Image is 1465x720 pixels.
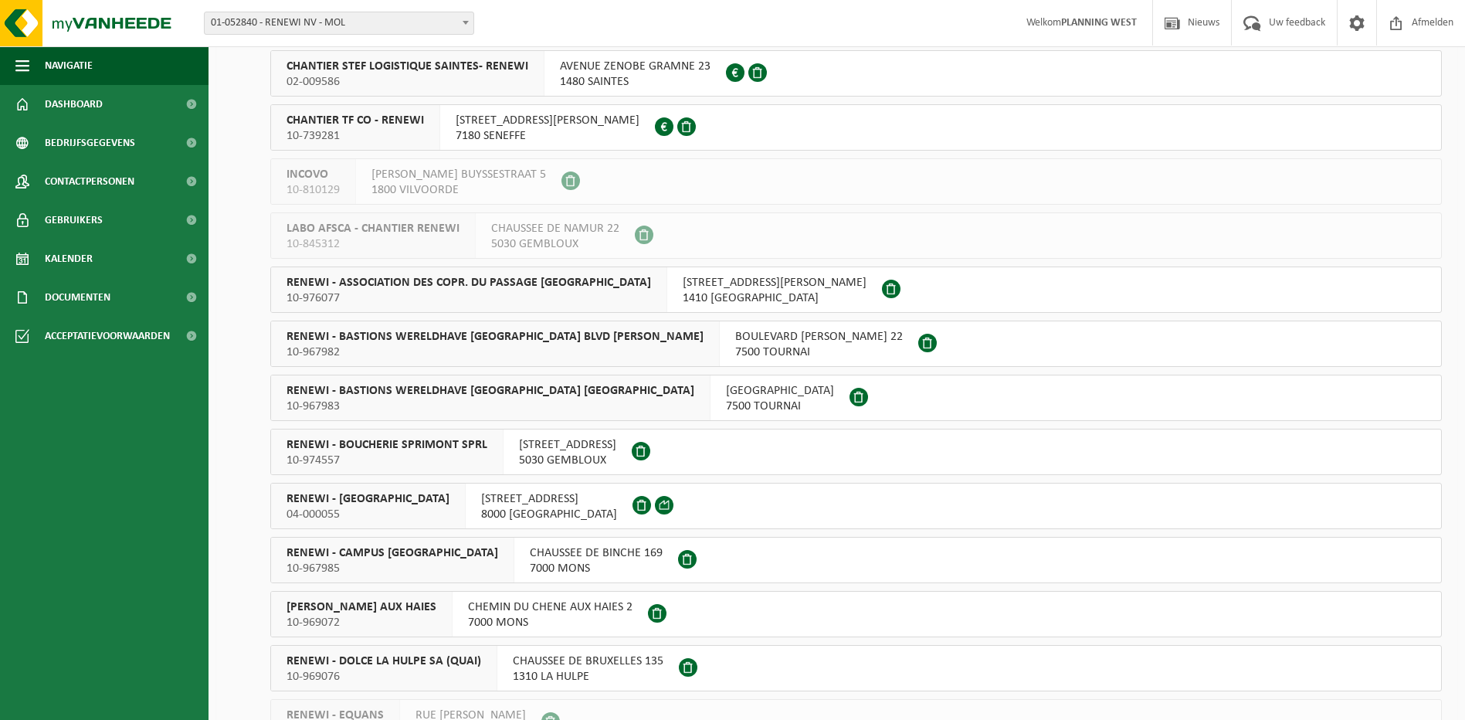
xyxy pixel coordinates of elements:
[270,483,1442,529] button: RENEWI - [GEOGRAPHIC_DATA] 04-000055 [STREET_ADDRESS]8000 [GEOGRAPHIC_DATA]
[45,278,110,317] span: Documenten
[468,615,632,630] span: 7000 MONS
[270,104,1442,151] button: CHANTIER TF CO - RENEWI 10-739281 [STREET_ADDRESS][PERSON_NAME]7180 SENEFFE
[45,46,93,85] span: Navigatie
[287,221,460,236] span: LABO AFSCA - CHANTIER RENEWI
[204,12,474,35] span: 01-052840 - RENEWI NV - MOL
[45,85,103,124] span: Dashboard
[287,453,487,468] span: 10-974557
[287,491,449,507] span: RENEWI - [GEOGRAPHIC_DATA]
[513,669,663,684] span: 1310 LA HULPE
[287,290,651,306] span: 10-976077
[560,74,710,90] span: 1480 SAINTES
[456,113,639,128] span: [STREET_ADDRESS][PERSON_NAME]
[530,561,663,576] span: 7000 MONS
[481,491,617,507] span: [STREET_ADDRESS]
[287,128,424,144] span: 10-739281
[287,345,704,360] span: 10-967982
[287,236,460,252] span: 10-845312
[270,645,1442,691] button: RENEWI - DOLCE LA HULPE SA (QUAI) 10-969076 CHAUSSEE DE BRUXELLES 1351310 LA HULPE
[270,537,1442,583] button: RENEWI - CAMPUS [GEOGRAPHIC_DATA] 10-967985 CHAUSSEE DE BINCHE 1697000 MONS
[270,267,1442,313] button: RENEWI - ASSOCIATION DES COPR. DU PASSAGE [GEOGRAPHIC_DATA] 10-976077 [STREET_ADDRESS][PERSON_NAM...
[287,399,694,414] span: 10-967983
[519,453,616,468] span: 5030 GEMBLOUX
[735,345,903,360] span: 7500 TOURNAI
[287,654,481,669] span: RENEWI - DOLCE LA HULPE SA (QUAI)
[491,221,619,236] span: CHAUSSEE DE NAMUR 22
[683,275,866,290] span: [STREET_ADDRESS][PERSON_NAME]
[287,329,704,345] span: RENEWI - BASTIONS WERELDHAVE [GEOGRAPHIC_DATA] BLVD [PERSON_NAME]
[287,615,436,630] span: 10-969072
[270,375,1442,421] button: RENEWI - BASTIONS WERELDHAVE [GEOGRAPHIC_DATA] [GEOGRAPHIC_DATA] 10-967983 [GEOGRAPHIC_DATA]7500 ...
[371,167,546,182] span: [PERSON_NAME] BUYSSESTRAAT 5
[45,201,103,239] span: Gebruikers
[270,591,1442,637] button: [PERSON_NAME] AUX HAIES 10-969072 CHEMIN DU CHENE AUX HAIES 27000 MONS
[270,50,1442,97] button: CHANTIER STEF LOGISTIQUE SAINTES- RENEWI 02-009586 AVENUE ZENOBE GRAMNE 231480 SAINTES
[530,545,663,561] span: CHAUSSEE DE BINCHE 169
[735,329,903,345] span: BOULEVARD [PERSON_NAME] 22
[205,12,473,34] span: 01-052840 - RENEWI NV - MOL
[287,182,340,198] span: 10-810129
[287,113,424,128] span: CHANTIER TF CO - RENEWI
[270,321,1442,367] button: RENEWI - BASTIONS WERELDHAVE [GEOGRAPHIC_DATA] BLVD [PERSON_NAME] 10-967982 BOULEVARD [PERSON_NAM...
[287,167,340,182] span: INCOVO
[468,599,632,615] span: CHEMIN DU CHENE AUX HAIES 2
[726,383,834,399] span: [GEOGRAPHIC_DATA]
[560,59,710,74] span: AVENUE ZENOBE GRAMNE 23
[287,59,528,74] span: CHANTIER STEF LOGISTIQUE SAINTES- RENEWI
[45,162,134,201] span: Contactpersonen
[513,654,663,669] span: CHAUSSEE DE BRUXELLES 135
[287,507,449,522] span: 04-000055
[287,275,651,290] span: RENEWI - ASSOCIATION DES COPR. DU PASSAGE [GEOGRAPHIC_DATA]
[287,383,694,399] span: RENEWI - BASTIONS WERELDHAVE [GEOGRAPHIC_DATA] [GEOGRAPHIC_DATA]
[287,74,528,90] span: 02-009586
[45,124,135,162] span: Bedrijfsgegevens
[287,545,498,561] span: RENEWI - CAMPUS [GEOGRAPHIC_DATA]
[287,669,481,684] span: 10-969076
[519,437,616,453] span: [STREET_ADDRESS]
[270,429,1442,475] button: RENEWI - BOUCHERIE SPRIMONT SPRL 10-974557 [STREET_ADDRESS]5030 GEMBLOUX
[45,239,93,278] span: Kalender
[287,599,436,615] span: [PERSON_NAME] AUX HAIES
[371,182,546,198] span: 1800 VILVOORDE
[287,561,498,576] span: 10-967985
[491,236,619,252] span: 5030 GEMBLOUX
[683,290,866,306] span: 1410 [GEOGRAPHIC_DATA]
[1061,17,1137,29] strong: PLANNING WEST
[481,507,617,522] span: 8000 [GEOGRAPHIC_DATA]
[456,128,639,144] span: 7180 SENEFFE
[45,317,170,355] span: Acceptatievoorwaarden
[726,399,834,414] span: 7500 TOURNAI
[287,437,487,453] span: RENEWI - BOUCHERIE SPRIMONT SPRL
